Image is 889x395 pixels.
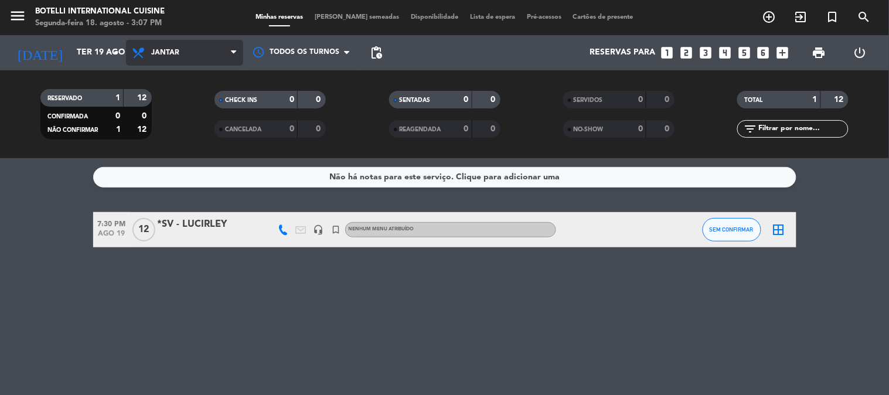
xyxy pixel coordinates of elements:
i: looks_3 [698,45,713,60]
strong: 0 [142,112,149,120]
div: Não há notas para este serviço. Clique para adicionar uma [329,171,560,184]
input: Filtrar por nome... [757,122,848,135]
span: SEM CONFIRMAR [710,226,754,233]
strong: 0 [638,125,643,133]
strong: 0 [464,125,469,133]
strong: 1 [115,94,120,102]
button: SEM CONFIRMAR [703,218,761,241]
span: print [812,46,826,60]
span: Reservas para [590,48,655,57]
span: SENTADAS [400,97,431,103]
strong: 1 [813,96,818,104]
div: *SV - LUCIRLEY [158,217,257,232]
strong: 0 [665,125,672,133]
span: Disponibilidade [405,14,464,21]
i: headset_mic [314,224,324,235]
span: CONFIRMADA [47,114,88,120]
span: RESERVADO [47,96,82,101]
span: REAGENDADA [400,127,441,132]
strong: 0 [316,96,323,104]
i: menu [9,7,26,25]
span: 12 [132,218,155,241]
strong: 0 [491,125,498,133]
span: Cartões de presente [567,14,639,21]
div: Botelli International Cuisine [35,6,165,18]
span: TOTAL [744,97,762,103]
span: SERVIDOS [574,97,603,103]
span: Nenhum menu atribuído [349,227,414,231]
i: looks_5 [737,45,752,60]
strong: 12 [137,94,149,102]
i: power_settings_new [853,46,867,60]
span: Pré-acessos [521,14,567,21]
strong: 12 [834,96,846,104]
i: looks_one [659,45,675,60]
div: Segunda-feira 18. agosto - 3:07 PM [35,18,165,29]
span: NÃO CONFIRMAR [47,127,98,133]
i: add_box [775,45,791,60]
strong: 0 [115,112,120,120]
i: arrow_drop_down [109,46,123,60]
span: Lista de espera [464,14,521,21]
span: CHECK INS [225,97,257,103]
strong: 0 [665,96,672,104]
button: menu [9,7,26,29]
i: turned_in_not [331,224,342,235]
span: Jantar [151,49,179,57]
i: border_all [772,223,786,237]
i: looks_4 [717,45,733,60]
strong: 0 [289,125,294,133]
i: add_circle_outline [762,10,776,24]
i: looks_two [679,45,694,60]
span: ago 19 [93,230,131,243]
span: [PERSON_NAME] semeadas [309,14,405,21]
strong: 12 [137,125,149,134]
i: search [857,10,871,24]
i: [DATE] [9,40,71,66]
strong: 0 [491,96,498,104]
i: exit_to_app [794,10,808,24]
span: NO-SHOW [574,127,604,132]
strong: 0 [289,96,294,104]
div: LOG OUT [840,35,880,70]
strong: 0 [638,96,643,104]
span: Minhas reservas [250,14,309,21]
span: pending_actions [369,46,383,60]
span: 7:30 PM [93,216,131,230]
strong: 0 [464,96,469,104]
strong: 0 [316,125,323,133]
i: looks_6 [756,45,771,60]
strong: 1 [116,125,121,134]
span: CANCELADA [225,127,261,132]
i: turned_in_not [826,10,840,24]
i: filter_list [743,122,757,136]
